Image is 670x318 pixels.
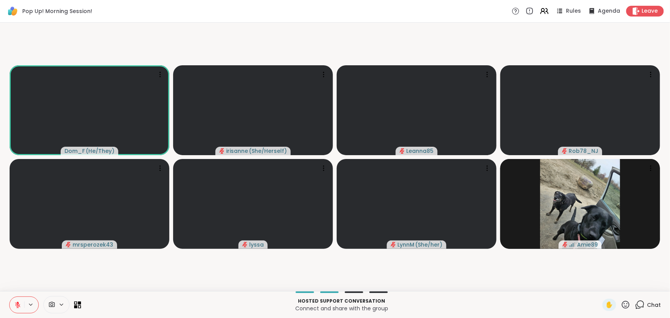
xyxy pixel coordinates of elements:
span: LynnM [398,241,415,248]
p: Connect and share with the group [86,305,598,312]
span: audio-muted [562,242,568,247]
span: audio-muted [66,242,71,247]
span: ( She/her ) [415,241,443,248]
span: Leanna85 [407,147,434,155]
span: Rob78_NJ [569,147,599,155]
span: mrsperozek43 [73,241,113,248]
img: ShareWell Logomark [6,5,19,18]
span: Pop Up! Morning Session! [22,7,92,15]
span: audio-muted [400,148,405,154]
span: audio-muted [391,242,396,247]
span: audio-muted [562,148,567,154]
span: audio-muted [219,148,225,154]
span: Leave [642,7,658,15]
span: Agenda [598,7,620,15]
span: ( He/They ) [86,147,114,155]
span: Dom_F [65,147,85,155]
span: ( She/Herself ) [249,147,287,155]
span: irisanne [226,147,248,155]
p: Hosted support conversation [86,298,598,305]
span: Rules [566,7,581,15]
span: ✋ [605,300,613,310]
img: Amie89 [540,159,620,249]
span: Chat [647,301,661,309]
span: Amie89 [577,241,598,248]
span: lyssa [249,241,264,248]
span: audio-muted [242,242,248,247]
